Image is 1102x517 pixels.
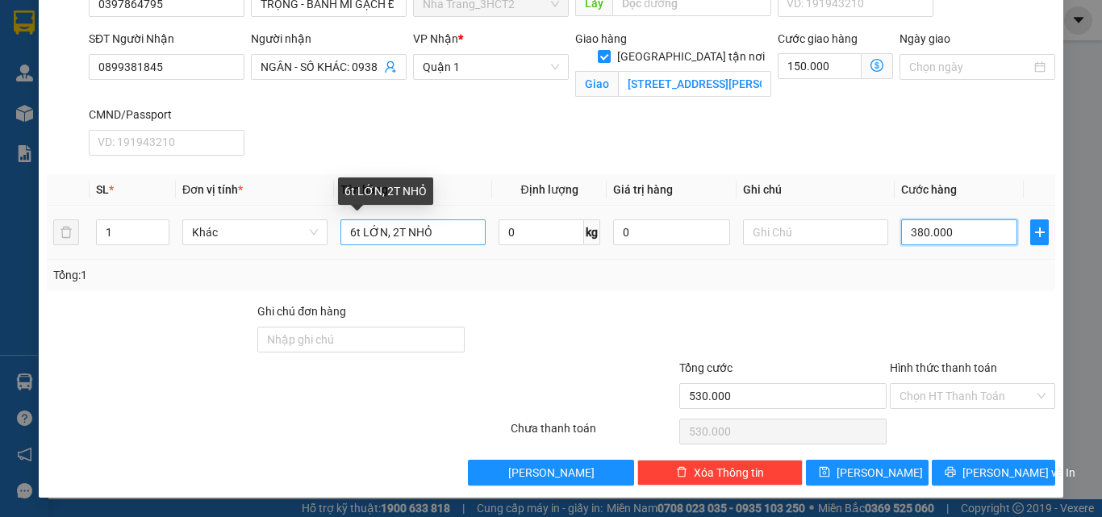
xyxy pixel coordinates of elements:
[901,183,957,196] span: Cước hàng
[932,460,1055,486] button: printer[PERSON_NAME] và In
[1031,226,1048,239] span: plus
[53,266,427,284] div: Tổng: 1
[819,466,830,479] span: save
[613,219,729,245] input: 0
[175,20,214,59] img: logo.jpg
[637,460,803,486] button: deleteXóa Thông tin
[962,464,1075,482] span: [PERSON_NAME] và In
[575,71,618,97] span: Giao
[468,460,633,486] button: [PERSON_NAME]
[338,177,433,205] div: 6t LỚN, 2T NHỎ
[676,466,687,479] span: delete
[53,219,79,245] button: delete
[251,30,407,48] div: Người nhận
[611,48,771,65] span: [GEOGRAPHIC_DATA] tận nơi
[613,183,673,196] span: Giá trị hàng
[99,23,160,99] b: Gửi khách hàng
[743,219,888,245] input: Ghi Chú
[890,361,997,374] label: Hình thức thanh toán
[837,464,923,482] span: [PERSON_NAME]
[89,30,244,48] div: SĐT Người Nhận
[136,61,222,74] b: [DOMAIN_NAME]
[584,219,600,245] span: kg
[778,32,858,45] label: Cước giao hàng
[900,32,950,45] label: Ngày giao
[870,59,883,72] span: dollar-circle
[182,183,243,196] span: Đơn vị tính
[945,466,956,479] span: printer
[20,104,89,208] b: Phương Nam Express
[257,305,346,318] label: Ghi chú đơn hàng
[96,183,109,196] span: SL
[618,71,771,97] input: Giao tận nơi
[89,106,244,123] div: CMND/Passport
[384,60,397,73] span: user-add
[508,464,595,482] span: [PERSON_NAME]
[509,419,678,448] div: Chưa thanh toán
[1030,219,1049,245] button: plus
[423,55,559,79] span: Quận 1
[340,219,486,245] input: VD: Bàn, Ghế
[806,460,929,486] button: save[PERSON_NAME]
[136,77,222,97] li: (c) 2017
[679,361,733,374] span: Tổng cước
[413,32,458,45] span: VP Nhận
[737,174,895,206] th: Ghi chú
[257,327,465,352] input: Ghi chú đơn hàng
[575,32,627,45] span: Giao hàng
[778,53,862,79] input: Cước giao hàng
[694,464,764,482] span: Xóa Thông tin
[909,58,1031,76] input: Ngày giao
[192,220,318,244] span: Khác
[520,183,578,196] span: Định lượng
